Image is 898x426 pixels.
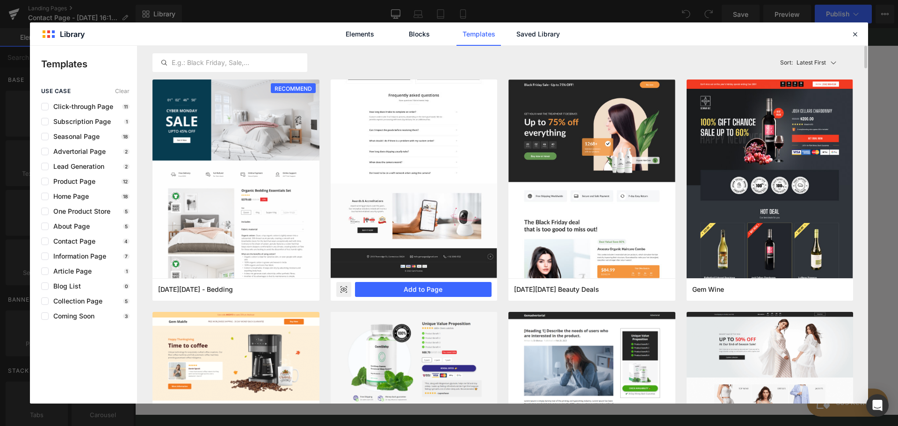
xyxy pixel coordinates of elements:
[49,148,106,155] span: Advertorial Page
[124,119,130,124] p: 1
[123,298,130,304] p: 5
[123,149,130,154] p: 2
[123,224,130,229] p: 5
[417,70,469,90] a: 605 Rewards
[41,57,137,71] p: Templates
[49,297,102,305] span: Collection Page
[355,27,408,65] a: 605 Design & Apparel
[49,223,90,230] span: About Page
[49,163,104,170] span: Lead Generation
[271,83,316,94] span: RECOMMEND
[49,267,92,275] span: Article Page
[49,178,95,185] span: Product Page
[456,22,501,46] a: Templates
[347,3,416,14] span: Welcome to our store
[358,30,405,62] img: 605 Design & Apparel
[672,361,753,389] iframe: Button to open loyalty program pop-up
[153,57,307,68] input: E.g.: Black Friday, Sale,...
[116,309,647,315] p: or Drag & Drop elements from left sidebar
[692,285,724,294] span: Gem Wine
[514,285,599,294] span: Black Friday Beauty Deals
[516,22,560,46] a: Saved Library
[115,88,130,94] span: Clear
[123,209,130,214] p: 5
[49,282,81,290] span: Blog List
[123,313,130,319] p: 3
[123,238,130,244] p: 4
[123,283,130,289] p: 0
[124,36,145,57] summary: Search
[49,253,106,260] span: Information Page
[776,53,854,72] button: Latest FirstSort:Latest First
[122,104,130,109] p: 11
[797,58,826,67] p: Latest First
[355,282,492,297] button: Add to Page
[338,22,382,46] a: Elements
[124,268,130,274] p: 1
[49,208,110,215] span: One Product Store
[121,134,130,139] p: 18
[49,312,94,320] span: Coming Soon
[49,238,95,245] span: Contact Page
[158,285,233,294] span: Cyber Monday - Bedding
[123,253,130,259] p: 7
[116,168,647,180] p: Start building your page
[324,70,371,90] a: All Products
[340,282,424,301] a: Explore Template
[49,133,100,140] span: Seasonal Page
[294,70,324,90] a: Home
[422,76,463,84] span: 605 Rewards
[49,103,113,110] span: Click-through Page
[377,76,411,84] span: Collections
[121,179,130,184] p: 12
[300,76,318,84] span: Home
[866,394,889,417] div: Open Intercom Messenger
[121,194,130,199] p: 18
[49,193,89,200] span: Home Page
[780,59,793,66] span: Sort:
[41,88,71,94] span: use case
[49,118,111,125] span: Subscription Page
[397,22,442,46] a: Blocks
[123,164,130,169] p: 2
[336,282,351,297] div: Preview
[371,70,417,90] a: Collections
[329,76,366,84] span: All Products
